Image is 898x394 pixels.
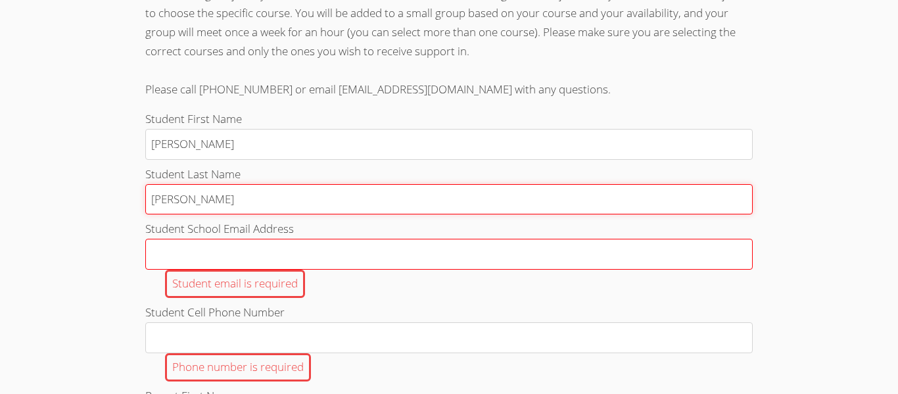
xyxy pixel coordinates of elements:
[145,305,285,320] span: Student Cell Phone Number
[145,111,242,126] span: Student First Name
[145,221,294,236] span: Student School Email Address
[145,239,753,270] input: Student School Email AddressStudent email is required
[145,129,753,160] input: Student First Name
[145,166,241,182] span: Student Last Name
[165,353,311,382] div: Phone number is required
[145,322,753,353] input: Student Cell Phone NumberPhone number is required
[165,270,305,298] div: Student email is required
[145,184,753,215] input: Student Last Name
